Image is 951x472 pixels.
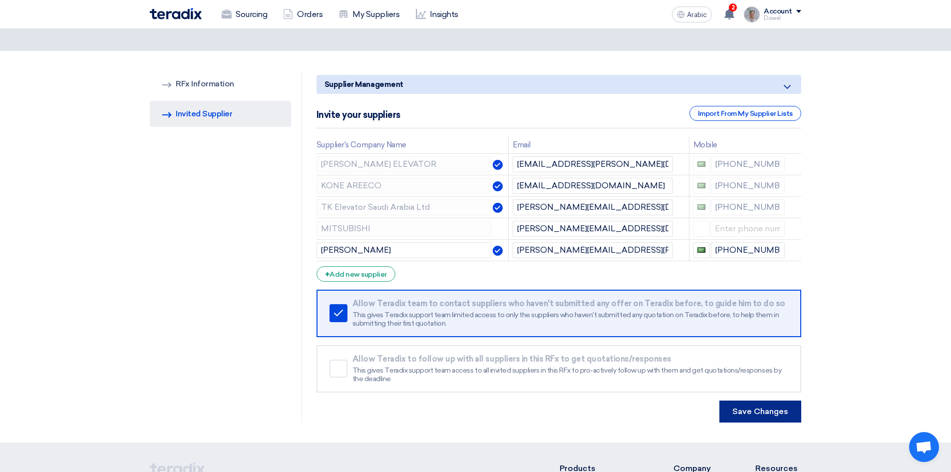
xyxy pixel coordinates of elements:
[317,199,491,215] input: Supplier Name
[744,6,760,22] img: IMG_1753965247717.jpg
[493,203,503,213] img: Verified Account
[764,15,781,21] font: Dowel
[275,3,330,25] a: Orders
[672,6,712,22] button: Arabic
[513,199,672,215] input: Email
[493,181,503,191] img: Verified Account
[513,156,672,172] input: Email
[352,9,399,19] font: My Suppliers
[430,9,458,19] font: Insights
[352,354,671,364] font: Allow Teradix to follow up with all suppliers in this RFx to get quotations/responses
[513,178,672,194] input: Email
[513,140,531,149] font: Email
[731,4,735,11] font: 2
[698,109,793,118] font: Import From My Supplier Lists
[176,109,232,118] font: Invited Supplier
[513,221,672,237] input: Email
[719,401,801,423] button: Save Changes
[150,8,202,19] img: Teradix logo
[297,9,322,19] font: Orders
[317,156,491,172] input: Supplier Name
[236,9,267,19] font: Sourcing
[325,270,330,279] font: +
[329,270,386,279] font: Add new supplier
[493,246,503,256] img: Verified Account
[324,80,403,89] font: Supplier Management
[764,7,792,15] font: Account
[909,432,939,462] div: Open chat
[176,79,234,88] font: RFx Information
[317,221,491,237] input: Supplier Name
[352,366,781,384] font: This gives Teradix support team access to all invited suppliers in this RFx to pro-actively follo...
[687,10,707,19] font: Arabic
[513,242,672,258] input: Email
[408,3,466,25] a: Insights
[317,242,491,258] input: Supplier Name
[352,311,779,328] font: This gives Teradix support team limited access to only the suppliers who haven't submitted any qu...
[317,140,406,149] font: Supplier's Company Name
[693,140,717,149] font: Mobile
[352,299,785,308] font: Allow Teradix team to contact suppliers who haven't submitted any offer on Teradix before, to gui...
[711,242,785,258] input: Enter phone number
[330,3,407,25] a: My Suppliers
[732,407,788,416] font: Save Changes
[493,160,503,170] img: Verified Account
[214,3,275,25] a: Sourcing
[317,109,400,120] font: Invite your suppliers
[317,178,491,194] input: Supplier Name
